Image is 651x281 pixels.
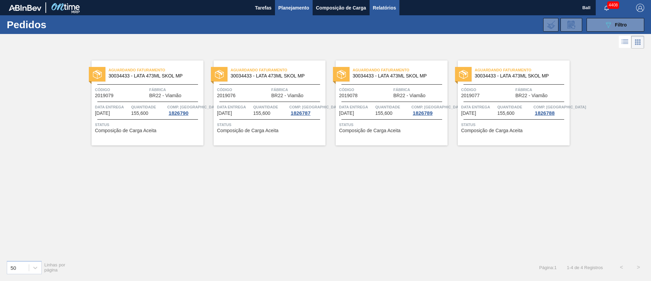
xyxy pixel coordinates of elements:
img: status [93,70,102,79]
span: Composição de Carga Aceita [95,128,156,133]
span: Relatórios [373,4,396,12]
span: Data entrega [217,104,252,110]
span: Composição de Carga Aceita [217,128,278,133]
span: Linhas por página [44,262,65,273]
img: status [459,70,468,79]
span: 30034433 - LATA 473ML SKOL MP [231,73,320,78]
span: 2019078 [339,93,358,98]
span: Fábrica [149,86,202,93]
span: BR22 - Viamão [393,93,426,98]
span: 2019079 [95,93,114,98]
span: Aguardando Faturamento [475,67,570,73]
span: 30034433 - LATA 473ML SKOL MP [108,73,198,78]
span: 155,600 [497,111,515,116]
span: Quantidade [131,104,166,110]
a: Comp. [GEOGRAPHIC_DATA]1826790 [167,104,202,116]
span: Comp. Carga [411,104,464,110]
span: Comp. Carga [167,104,220,110]
span: 30034433 - LATA 473ML SKOL MP [475,73,564,78]
span: 05/09/2025 [339,111,354,116]
div: Solicitação de Revisão de Pedidos [560,18,582,32]
img: TNhmsLtSVTkK8tSr43FrP2fwEKptu5GPRR3wAAAABJRU5ErkJggg== [9,5,41,11]
div: 1826787 [289,110,312,116]
a: Comp. [GEOGRAPHIC_DATA]1826787 [289,104,324,116]
span: 155,600 [253,111,271,116]
a: Comp. [GEOGRAPHIC_DATA]1826788 [533,104,568,116]
span: Composição de Carga Aceita [339,128,400,133]
a: statusAguardando Faturamento30034433 - LATA 473ML SKOL MPCódigo2019079FábricaBR22 - ViamãoData en... [81,60,203,145]
span: 30034433 - LATA 473ML SKOL MP [353,73,442,78]
span: Aguardando Faturamento [108,67,203,73]
span: Tarefas [255,4,272,12]
span: Filtro [615,22,627,28]
span: BR22 - Viamão [515,93,548,98]
div: 1826788 [533,110,556,116]
span: 155,600 [131,111,149,116]
img: status [337,70,346,79]
a: statusAguardando Faturamento30034433 - LATA 473ML SKOL MPCódigo2019076FábricaBR22 - ViamãoData en... [203,60,325,145]
span: Status [339,121,446,128]
h1: Pedidos [7,21,108,29]
span: Aguardando Faturamento [353,67,448,73]
span: Página : 1 [539,265,556,270]
span: Quantidade [375,104,410,110]
span: Fábrica [393,86,446,93]
img: Logout [636,4,644,12]
span: Status [461,121,568,128]
a: statusAguardando Faturamento30034433 - LATA 473ML SKOL MPCódigo2019078FábricaBR22 - ViamãoData en... [325,60,448,145]
span: Código [461,86,514,93]
span: Fábrica [271,86,324,93]
span: Composição de Carga Aceita [461,128,522,133]
span: BR22 - Viamão [271,93,303,98]
img: status [215,70,224,79]
span: BR22 - Viamão [149,93,181,98]
button: < [613,259,630,276]
span: Status [217,121,324,128]
span: 05/09/2025 [461,111,476,116]
span: 05/09/2025 [95,111,110,116]
div: Visão em Cards [631,36,644,49]
span: 05/09/2025 [217,111,232,116]
span: Quantidade [497,104,532,110]
span: Aguardando Faturamento [231,67,325,73]
span: Fábrica [515,86,568,93]
span: 155,600 [375,111,393,116]
span: Comp. Carga [533,104,586,110]
div: Visão em Lista [619,36,631,49]
span: Código [339,86,392,93]
span: 2019077 [461,93,480,98]
div: 1826790 [167,110,190,116]
span: Data entrega [461,104,496,110]
span: Status [95,121,202,128]
span: 1 - 4 de 4 Registros [567,265,603,270]
button: Filtro [587,18,644,32]
div: Importar Negociações dos Pedidos [543,18,558,32]
a: statusAguardando Faturamento30034433 - LATA 473ML SKOL MPCódigo2019077FábricaBR22 - ViamãoData en... [448,60,570,145]
span: Código [217,86,270,93]
span: Quantidade [253,104,288,110]
span: 2019076 [217,93,236,98]
span: Comp. Carga [289,104,342,110]
span: Composição de Carga [316,4,366,12]
div: 1826789 [411,110,434,116]
div: 50 [11,265,16,270]
button: Notificações [596,3,617,13]
span: Data entrega [339,104,374,110]
button: > [630,259,647,276]
span: Data entrega [95,104,130,110]
a: Comp. [GEOGRAPHIC_DATA]1826789 [411,104,446,116]
span: Código [95,86,147,93]
span: 4408 [607,1,619,9]
span: Planejamento [278,4,309,12]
